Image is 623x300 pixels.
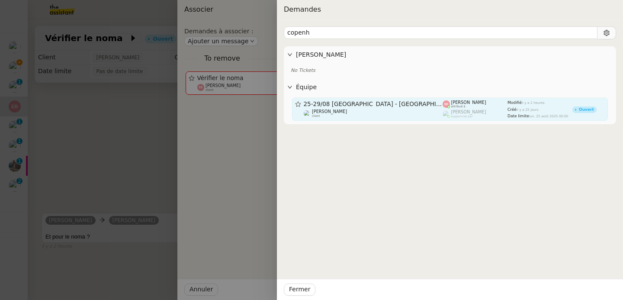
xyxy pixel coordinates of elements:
span: lun. 25 août 2025 00:00 [529,114,568,118]
app-user-detailed-label: client [304,109,443,118]
img: svg [443,100,450,108]
span: Fermer [289,284,310,294]
app-user-label: suppervisé par [443,110,507,118]
span: il y a 25 jours [517,108,539,112]
span: client [312,114,320,118]
span: Demandes [284,5,321,13]
span: [PERSON_NAME] [312,109,347,114]
span: 25-29/08 [GEOGRAPHIC_DATA] - [GEOGRAPHIC_DATA] [304,101,443,107]
span: Date limite [507,114,529,118]
span: Créé [507,107,517,112]
span: [PERSON_NAME] [296,50,613,60]
span: Modifié [507,100,522,105]
div: Équipe [284,79,616,96]
app-user-label: attribué à [443,100,507,109]
input: Ticket à associer [284,26,597,39]
span: No Tickets [291,68,315,73]
span: [PERSON_NAME] [451,110,486,114]
span: Équipe [296,82,613,92]
img: users%2FNsDxpgzytqOlIY2WSYlFcHtx26m1%2Favatar%2F8901.jpg [304,110,311,117]
span: il y a 2 heures [522,101,545,105]
span: [PERSON_NAME] [451,100,486,105]
div: Ouvert [579,108,594,112]
img: users%2FoFdbodQ3TgNoWt9kP3GXAs5oaCq1%2Favatar%2Fprofile-pic.png [443,110,450,118]
span: attribué à [451,105,466,108]
div: [PERSON_NAME] [284,46,616,63]
button: Fermer [284,284,315,296]
span: suppervisé par [451,115,473,118]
